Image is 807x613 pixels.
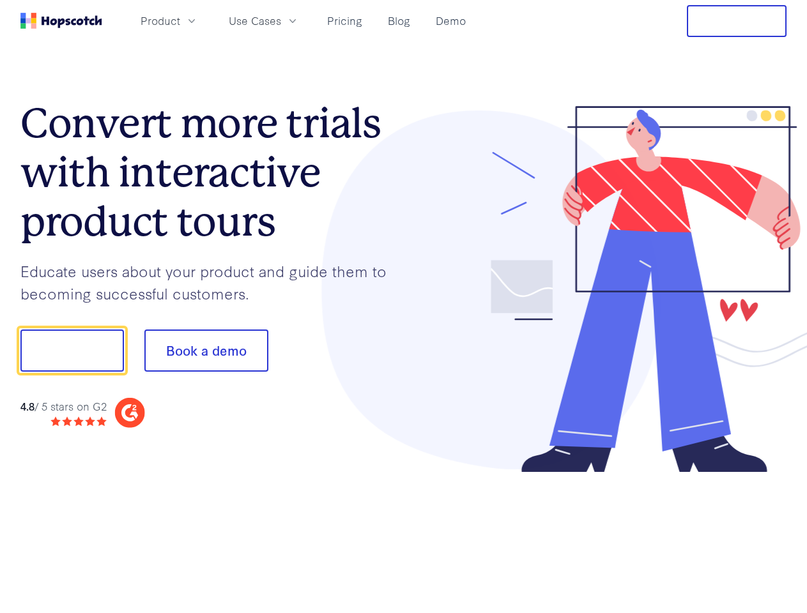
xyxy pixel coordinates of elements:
button: Book a demo [144,329,268,372]
button: Show me! [20,329,124,372]
span: Use Cases [229,13,281,29]
strong: 4.8 [20,398,35,413]
a: Blog [383,10,415,31]
div: / 5 stars on G2 [20,398,107,414]
h1: Convert more trials with interactive product tours [20,99,404,246]
p: Educate users about your product and guide them to becoming successful customers. [20,260,404,304]
a: Home [20,13,102,29]
a: Demo [431,10,471,31]
a: Pricing [322,10,367,31]
button: Free Trial [687,5,787,37]
span: Product [141,13,180,29]
button: Product [133,10,206,31]
button: Use Cases [221,10,307,31]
